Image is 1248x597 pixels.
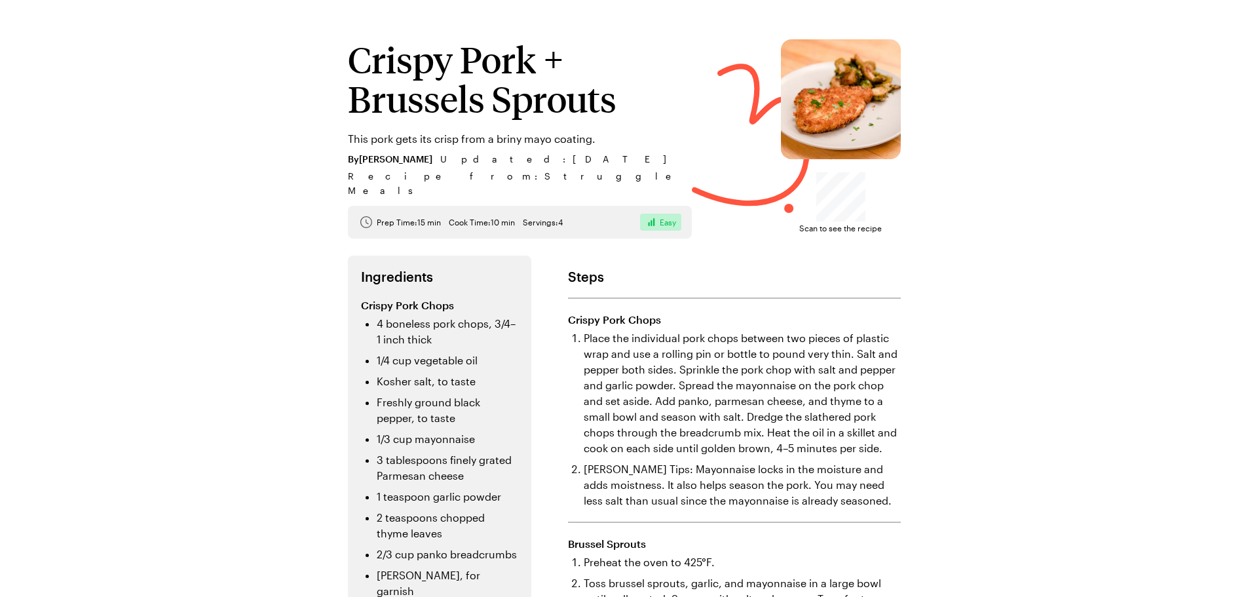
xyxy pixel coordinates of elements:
span: Scan to see the recipe [799,221,882,235]
h2: Steps [568,269,901,284]
li: 2 teaspoons chopped thyme leaves [377,510,518,541]
span: By [PERSON_NAME] [348,152,432,166]
li: 3 tablespoons finely grated Parmesan cheese [377,452,518,484]
li: 4 boneless pork chops, 3/4–1 inch thick [377,316,518,347]
span: Prep Time: 15 min [377,217,441,227]
p: This pork gets its crisp from a briny mayo coating. [348,131,692,147]
li: Preheat the oven to 425°F. [584,554,901,570]
span: Updated : [DATE] [440,152,679,166]
span: Recipe from: Struggle Meals [348,169,692,198]
li: [PERSON_NAME] Tips: Mayonnaise locks in the moisture and adds moistness. It also helps season the... [584,461,901,509]
h3: Crispy Pork Chops [568,312,901,328]
li: Place the individual pork chops between two pieces of plastic wrap and use a rolling pin or bottl... [584,330,901,456]
li: Kosher salt, to taste [377,374,518,389]
span: Cook Time: 10 min [449,217,515,227]
h3: Crispy Pork Chops [361,298,518,313]
span: Easy [660,217,676,227]
li: 2/3 cup panko breadcrumbs [377,547,518,562]
span: Servings: 4 [523,217,563,227]
img: Crispy Pork + Brussels Sprouts [781,39,901,159]
h3: Brussel Sprouts [568,536,901,552]
li: 1 teaspoon garlic powder [377,489,518,505]
h2: Ingredients [361,269,518,284]
li: 1/4 cup vegetable oil [377,353,518,368]
h1: Crispy Pork + Brussels Sprouts [348,39,692,118]
li: Freshly ground black pepper, to taste [377,395,518,426]
li: 1/3 cup mayonnaise [377,431,518,447]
